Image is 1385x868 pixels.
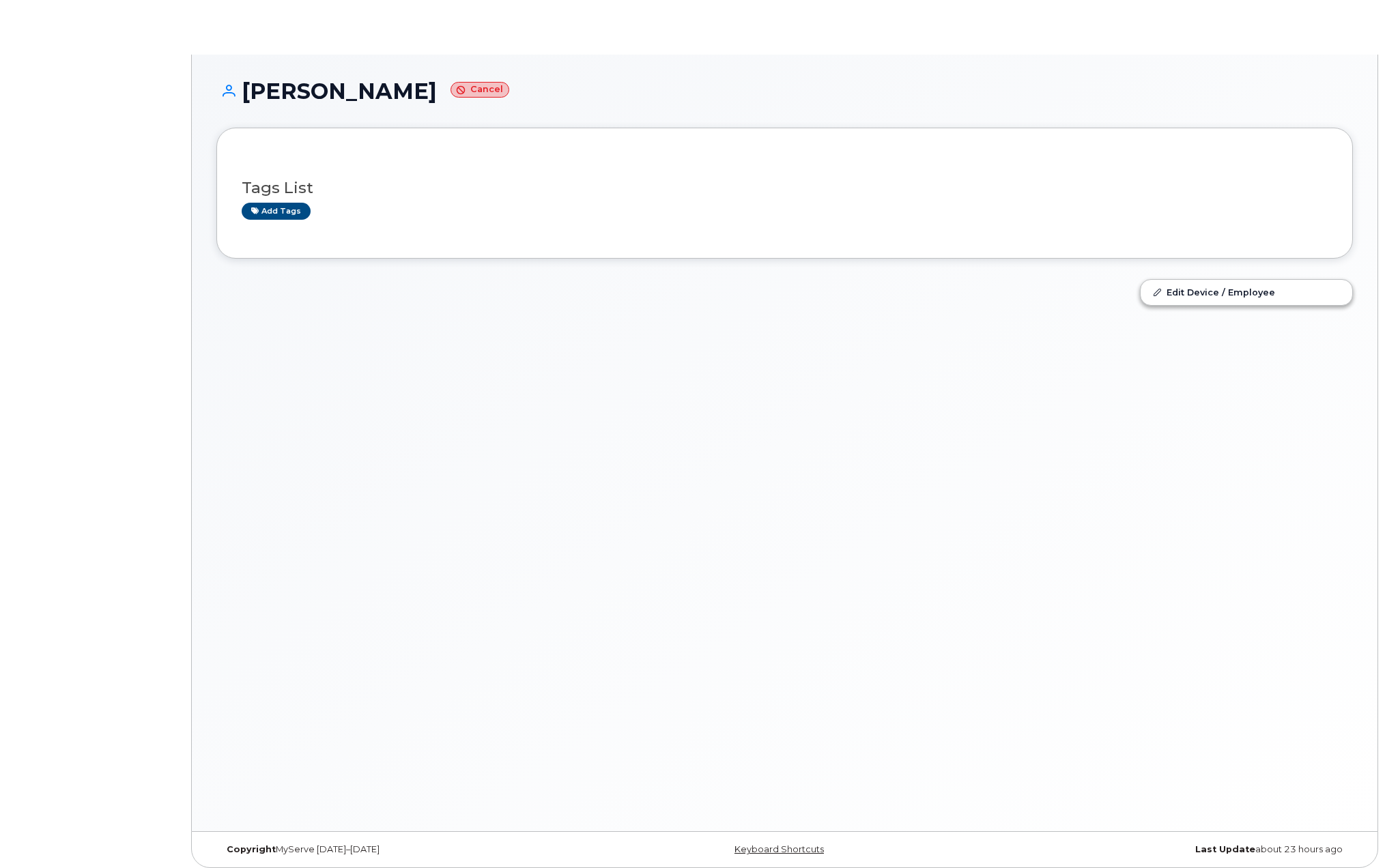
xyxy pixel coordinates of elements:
[1195,844,1255,854] strong: Last Update
[734,844,824,854] a: Keyboard Shortcuts
[1141,280,1352,304] a: Edit Device / Employee
[242,179,1328,197] h3: Tags List
[216,844,595,855] div: MyServe [DATE]–[DATE]
[974,844,1353,855] div: about 23 hours ago
[242,203,311,220] a: Add tags
[227,844,276,854] strong: Copyright
[451,82,509,98] small: Cancel
[216,79,1353,103] h1: [PERSON_NAME]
